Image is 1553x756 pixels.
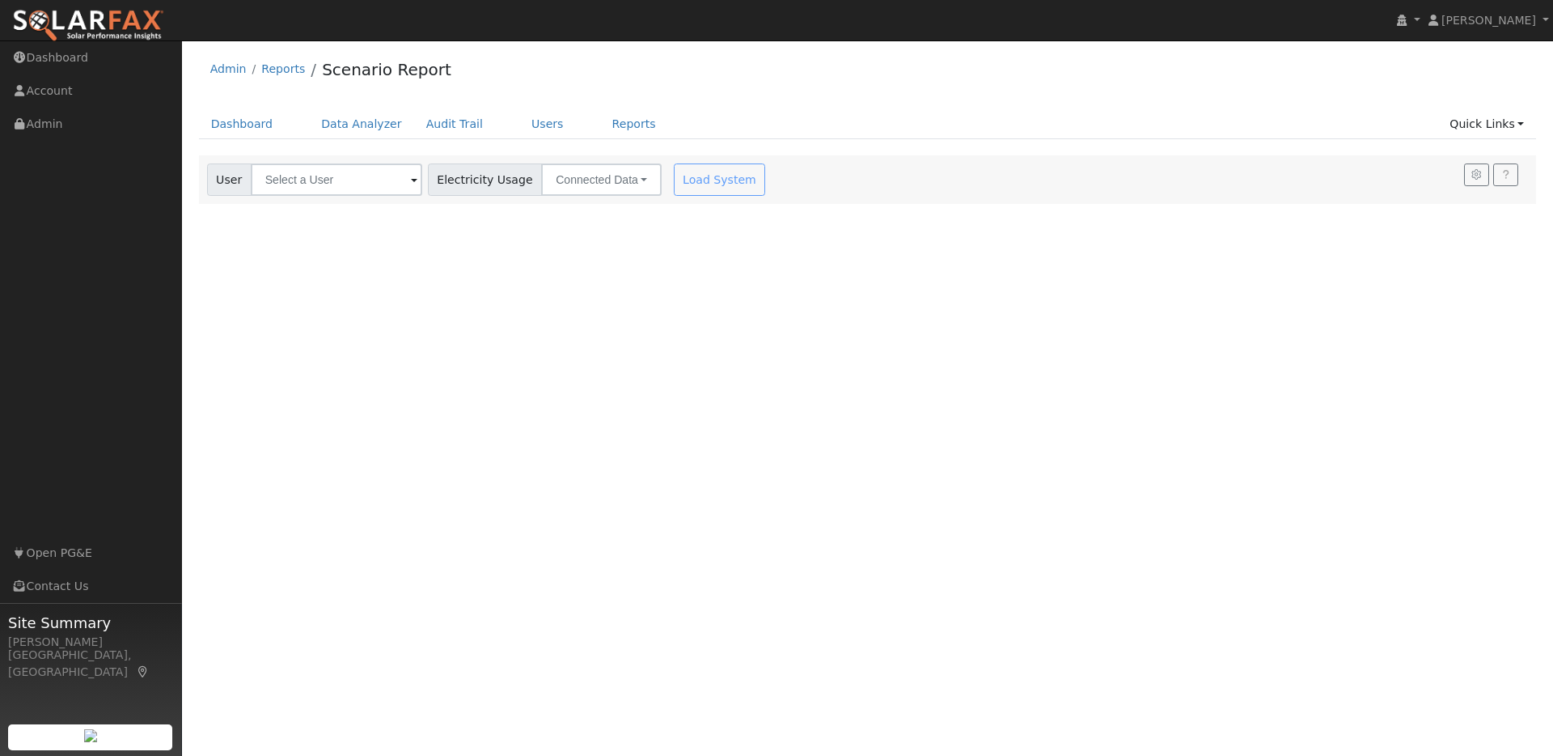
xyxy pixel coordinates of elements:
div: [PERSON_NAME] [8,634,173,651]
button: Settings [1464,164,1489,186]
span: [PERSON_NAME] [1441,14,1536,27]
span: Site Summary [8,612,173,634]
span: Electricity Usage [428,164,542,196]
a: Map [136,665,150,678]
img: retrieve [84,729,97,742]
a: Reports [261,62,305,75]
img: SolarFax [12,9,164,43]
a: Reports [600,109,668,139]
a: Scenario Report [322,60,451,79]
a: Admin [210,62,247,75]
a: Help Link [1493,164,1518,186]
button: Connected Data [541,164,662,196]
div: [GEOGRAPHIC_DATA], [GEOGRAPHIC_DATA] [8,647,173,681]
span: User [207,164,252,196]
input: Select a User [251,164,422,196]
a: Dashboard [199,109,286,139]
a: Users [519,109,576,139]
a: Data Analyzer [309,109,414,139]
a: Audit Trail [414,109,495,139]
a: Quick Links [1437,109,1536,139]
